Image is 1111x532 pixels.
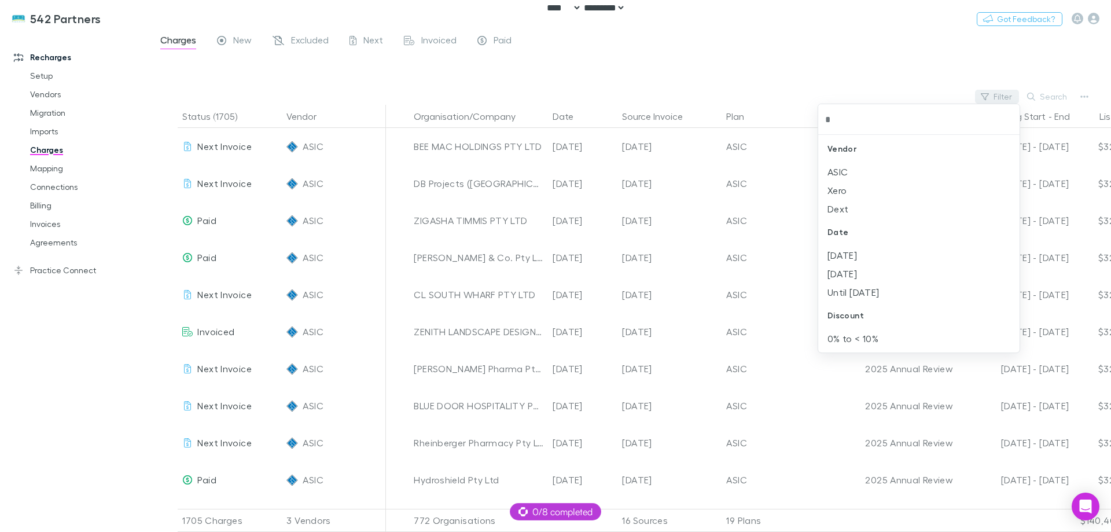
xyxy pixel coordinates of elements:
li: [DATE] [818,265,1020,283]
li: Xero [818,181,1020,200]
div: Vendor [818,135,1020,163]
li: ASIC [818,163,1020,181]
li: Until [DATE] [818,283,1020,302]
li: [DATE] [818,246,1020,265]
div: Open Intercom Messenger [1072,493,1099,520]
li: Dext [818,200,1020,218]
li: 0% to < 10% [818,329,1020,348]
div: Date [818,218,1020,246]
div: Discount [818,302,1020,329]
